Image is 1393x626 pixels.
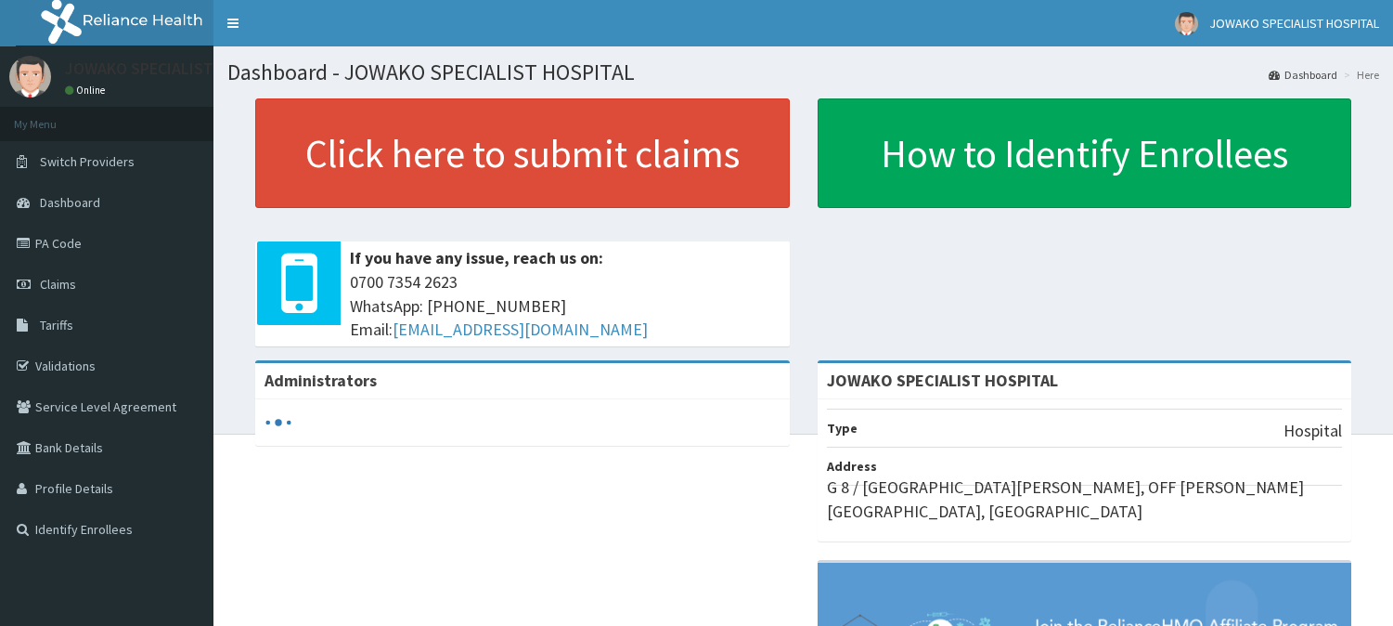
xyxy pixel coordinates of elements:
a: How to Identify Enrollees [818,98,1352,208]
p: JOWAKO SPECIALIST HOSPITAL [65,60,290,77]
b: Type [827,420,858,437]
h1: Dashboard - JOWAKO SPECIALIST HOSPITAL [227,60,1379,85]
span: 0700 7354 2623 WhatsApp: [PHONE_NUMBER] Email: [350,270,780,342]
a: Click here to submit claims [255,98,790,208]
p: Hospital [1283,419,1342,443]
b: Administrators [264,370,377,391]
a: Online [65,84,110,97]
p: G 8 / [GEOGRAPHIC_DATA][PERSON_NAME], OFF [PERSON_NAME][GEOGRAPHIC_DATA], [GEOGRAPHIC_DATA] [827,476,1343,523]
span: Switch Providers [40,153,135,170]
a: [EMAIL_ADDRESS][DOMAIN_NAME] [393,319,648,340]
img: User Image [9,56,51,98]
img: User Image [1175,12,1198,35]
span: JOWAKO SPECIALIST HOSPITAL [1209,15,1379,32]
span: Tariffs [40,317,73,333]
strong: JOWAKO SPECIALIST HOSPITAL [827,370,1058,391]
svg: audio-loading [264,409,292,437]
li: Here [1339,67,1379,83]
span: Claims [40,276,76,293]
b: Address [827,458,877,475]
span: Dashboard [40,194,100,211]
b: If you have any issue, reach us on: [350,247,603,268]
a: Dashboard [1269,67,1337,83]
